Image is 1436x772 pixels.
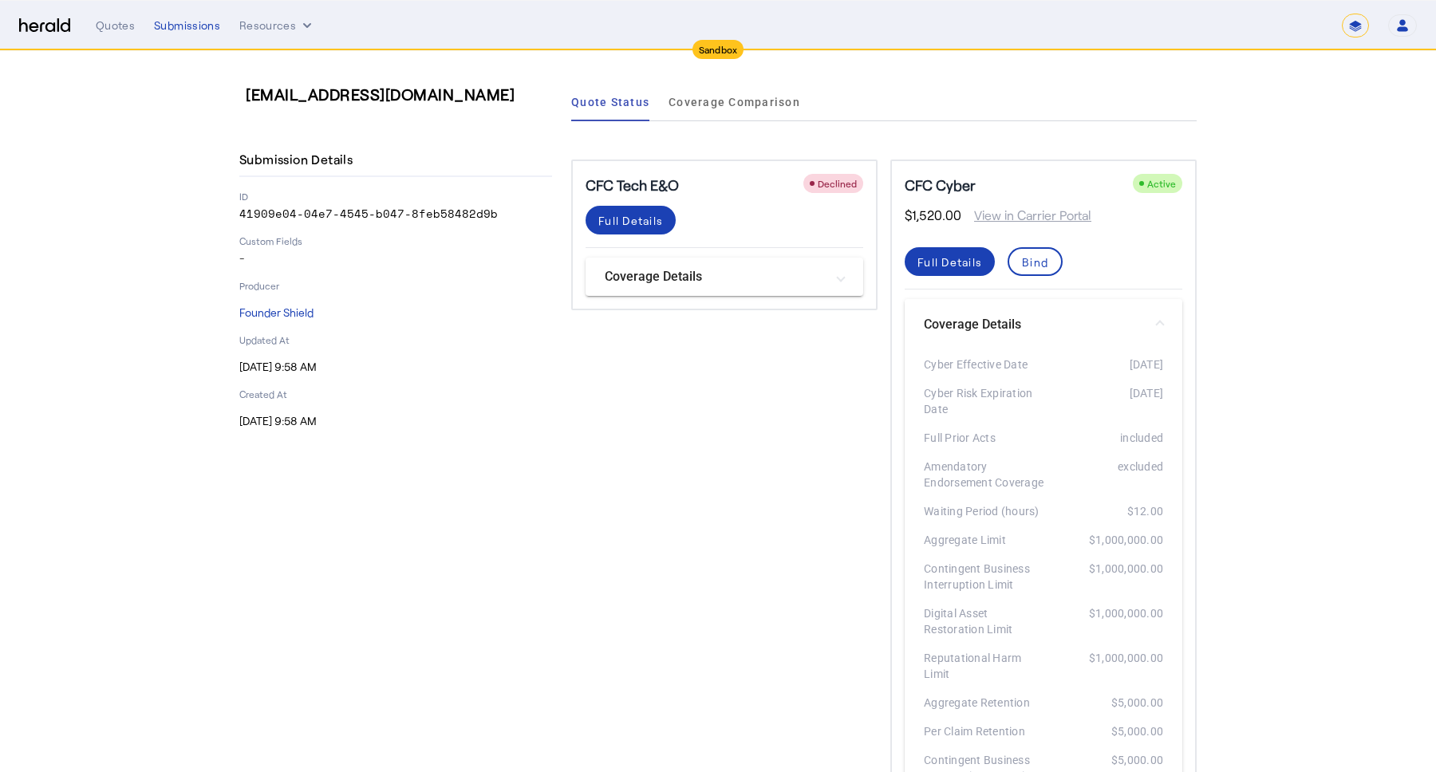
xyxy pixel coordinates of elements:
[154,18,220,33] div: Submissions
[1043,695,1163,711] div: $5,000.00
[1022,254,1048,270] div: Bind
[598,212,663,229] div: Full Details
[924,723,1043,739] div: Per Claim Retention
[818,178,857,189] span: Declined
[669,83,800,121] a: Coverage Comparison
[924,315,1144,334] mat-panel-title: Coverage Details
[1043,430,1163,446] div: included
[905,206,961,225] span: $1,520.00
[905,174,976,196] h5: CFC Cyber
[1043,503,1163,519] div: $12.00
[924,695,1043,711] div: Aggregate Retention
[961,206,1091,225] span: View in Carrier Portal
[692,40,744,59] div: Sandbox
[605,267,825,286] mat-panel-title: Coverage Details
[1043,459,1163,490] div: excluded
[571,96,649,108] span: Quote Status
[246,83,558,105] h3: [EMAIL_ADDRESS][DOMAIN_NAME]
[1008,247,1063,276] button: Bind
[917,254,982,270] div: Full Details
[19,18,70,33] img: Herald Logo
[239,388,552,400] p: Created At
[1043,385,1163,417] div: [DATE]
[924,561,1043,593] div: Contingent Business Interruption Limit
[1043,356,1163,372] div: [DATE]
[924,356,1043,372] div: Cyber Effective Date
[1043,532,1163,548] div: $1,000,000.00
[586,258,863,296] mat-expansion-panel-header: Coverage Details
[905,299,1182,350] mat-expansion-panel-header: Coverage Details
[239,190,552,203] p: ID
[96,18,135,33] div: Quotes
[239,359,552,375] p: [DATE] 9:58 AM
[586,174,679,196] h5: CFC Tech E&O
[239,206,552,222] p: 41909e04-04e7-4545-b047-8feb58482d9b
[924,650,1043,682] div: Reputational Harm Limit
[239,18,315,33] button: Resources dropdown menu
[924,459,1043,490] div: Amendatory Endorsement Coverage
[239,234,552,247] p: Custom Fields
[239,250,552,266] p: -
[1147,178,1176,189] span: Active
[1043,561,1163,593] div: $1,000,000.00
[905,247,995,276] button: Full Details
[1043,723,1163,739] div: $5,000.00
[669,96,800,108] span: Coverage Comparison
[239,333,552,346] p: Updated At
[924,605,1043,637] div: Digital Asset Restoration Limit
[924,385,1043,417] div: Cyber Risk Expiration Date
[1043,650,1163,682] div: $1,000,000.00
[1043,605,1163,637] div: $1,000,000.00
[239,413,552,429] p: [DATE] 9:58 AM
[239,279,552,292] p: Producer
[239,305,552,321] p: Founder Shield
[924,503,1043,519] div: Waiting Period (hours)
[239,150,359,169] h4: Submission Details
[924,430,1043,446] div: Full Prior Acts
[924,532,1043,548] div: Aggregate Limit
[571,83,649,121] a: Quote Status
[586,206,676,234] button: Full Details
